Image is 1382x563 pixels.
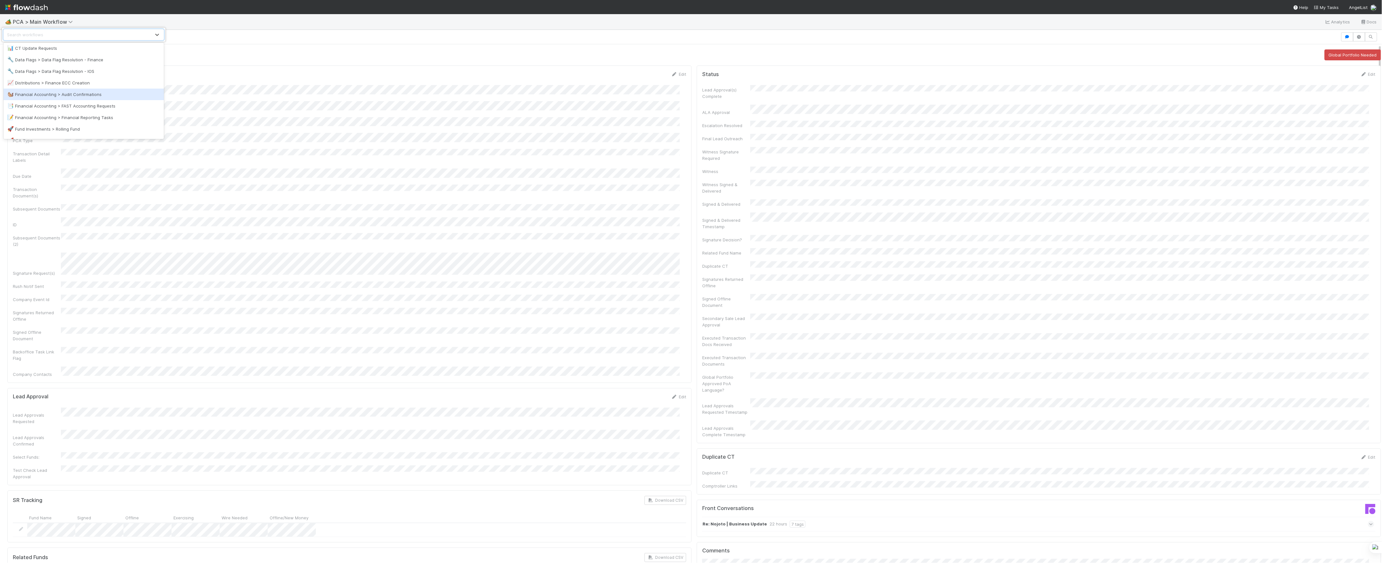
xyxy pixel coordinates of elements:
div: CT Update Requests [7,45,160,51]
span: 📊 [7,45,14,51]
span: 📈 [7,80,14,85]
span: 🔧 [7,57,14,62]
div: Fund Investments > Rolling Fund [7,126,160,132]
div: Distributions > Finance ECC Creation [7,80,160,86]
span: 📑 [7,103,14,108]
div: Data Flags > Data Flag Resolution - IOS [7,68,160,74]
span: 🚀 [7,138,14,143]
div: Search workflows [7,31,43,38]
span: 🐿️ [7,91,14,97]
div: Fund Investments > SPV & RUV [7,137,160,144]
div: Financial Accounting > FAST Accounting Requests [7,103,160,109]
div: Financial Accounting > Financial Reporting Tasks [7,114,160,121]
div: Data Flags > Data Flag Resolution - Finance [7,56,160,63]
span: 📝 [7,115,14,120]
div: Financial Accounting > Audit Confirmations [7,91,160,98]
span: 🔧 [7,68,14,74]
span: 🚀 [7,126,14,132]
